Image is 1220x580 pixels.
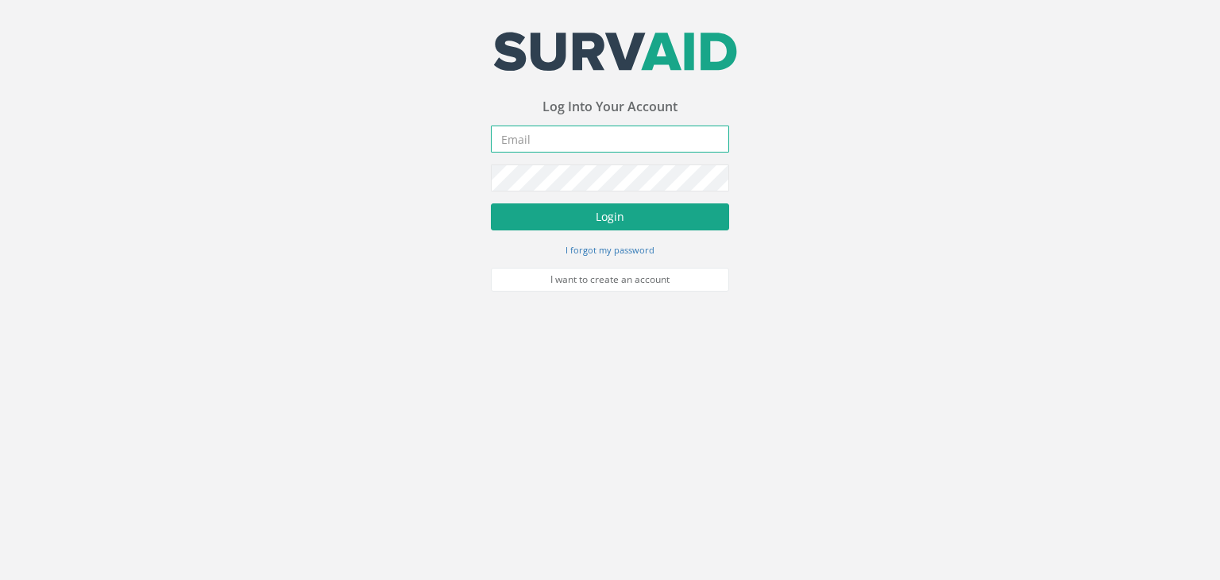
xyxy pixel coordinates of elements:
button: Login [491,203,729,230]
input: Email [491,126,729,153]
a: I forgot my password [566,242,654,257]
small: I forgot my password [566,244,654,256]
h3: Log Into Your Account [491,100,729,114]
a: I want to create an account [491,268,729,292]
